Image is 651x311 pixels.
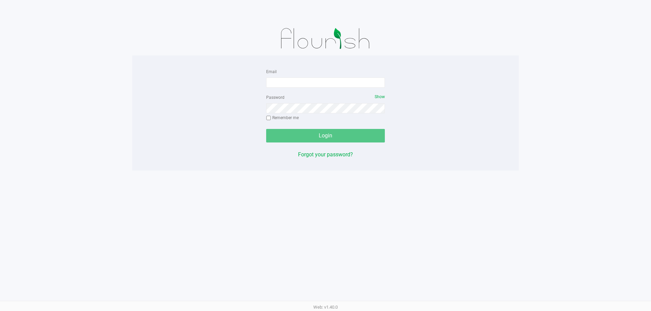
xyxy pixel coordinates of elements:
input: Remember me [266,116,271,120]
label: Remember me [266,115,299,121]
label: Password [266,94,284,101]
label: Email [266,69,277,75]
span: Show [375,94,385,99]
span: Web: v1.40.0 [313,305,338,310]
button: Forgot your password? [298,151,353,159]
